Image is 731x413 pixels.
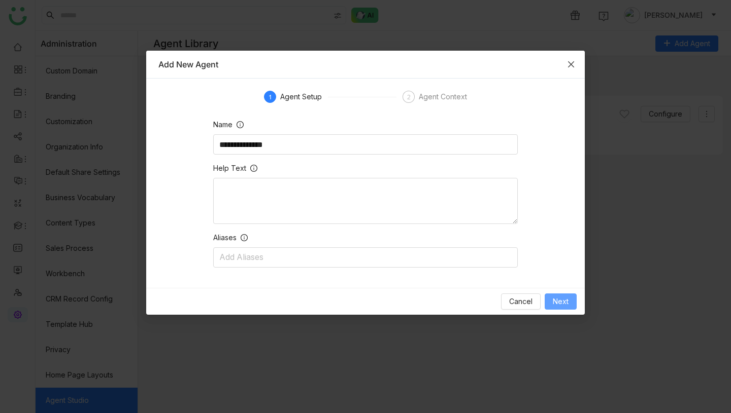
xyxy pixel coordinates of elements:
[509,296,533,307] span: Cancel
[545,293,577,310] button: Next
[407,93,411,101] span: 2
[269,93,272,101] span: 1
[158,59,573,70] div: Add New Agent
[557,51,585,78] button: Close
[213,232,248,243] label: Aliases
[501,293,541,310] button: Cancel
[419,91,467,103] div: Agent Context
[553,296,569,307] span: Next
[213,119,244,130] label: Name
[213,163,257,174] label: Help Text
[280,91,328,103] div: Agent Setup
